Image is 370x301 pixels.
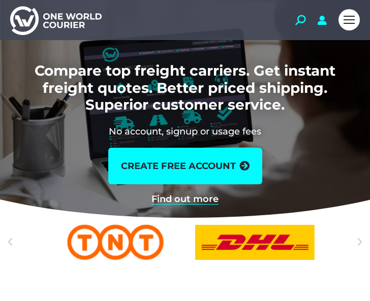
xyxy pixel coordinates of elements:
div: 2 / 25 [55,224,175,260]
a: Mobile menu icon [338,9,360,30]
h2: No account, signup or usage fees [8,126,362,138]
h1: Compare top freight carriers. Get instant freight quotes. Better priced shipping. Superior custom... [10,62,360,114]
div: Slides [55,224,315,260]
div: 3 / 25 [195,224,315,260]
a: TNT logo Australian freight company [55,224,175,260]
a: create free account [108,148,262,184]
img: One World Courier [10,5,102,35]
a: DHl logo [195,224,315,260]
a: Find out more [151,194,219,205]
